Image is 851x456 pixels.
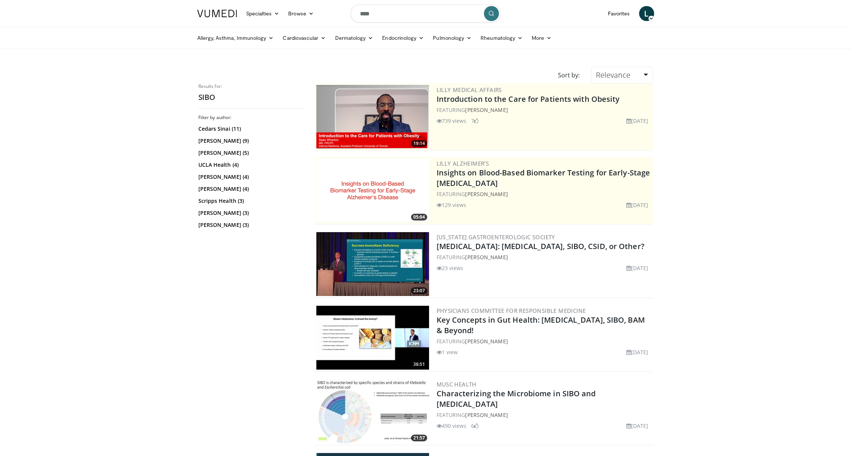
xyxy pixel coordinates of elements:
a: [PERSON_NAME] [465,411,508,418]
a: [PERSON_NAME] [465,106,508,113]
div: Sort by: [552,67,585,83]
a: Endocrinology [378,30,428,45]
a: Introduction to the Care for Patients with Obesity [437,94,620,104]
a: [PERSON_NAME] (3) [198,221,302,229]
a: Browse [284,6,318,21]
img: 39f6f097-be84-4196-84ef-79b84c21ebc0.300x170_q85_crop-smart_upscale.jpg [316,232,429,296]
a: [PERSON_NAME] (4) [198,185,302,193]
li: [DATE] [626,264,648,272]
a: MUSC Health [437,381,476,388]
a: Cedars Sinai (11) [198,125,302,133]
a: [PERSON_NAME] (9) [198,137,302,145]
h3: Filter by author: [198,115,304,121]
a: [PERSON_NAME] (3) [198,209,302,217]
img: 89d2bcdb-a0e3-4b93-87d8-cca2ef42d978.png.300x170_q85_crop-smart_upscale.png [316,159,429,222]
a: Relevance [591,67,653,83]
span: 38:51 [411,361,427,368]
span: 05:04 [411,214,427,220]
a: Scripps Health (3) [198,197,302,205]
a: [PERSON_NAME] [465,190,508,198]
a: Lilly Alzheimer’s [437,160,489,167]
a: Specialties [242,6,284,21]
a: [PERSON_NAME] [465,338,508,345]
a: Favorites [603,6,635,21]
li: 739 views [437,117,467,125]
div: FEATURING [437,411,651,419]
a: Key Concepts in Gut Health: [MEDICAL_DATA], SIBO, BAM & Beyond! [437,315,645,335]
li: [DATE] [626,201,648,209]
img: d630f8c3-871f-4f37-8698-e1b3b19c6967.300x170_q85_crop-smart_upscale.jpg [316,306,429,370]
a: [PERSON_NAME] [465,254,508,261]
div: FEATURING [437,253,651,261]
a: Dermatology [331,30,378,45]
span: Relevance [596,70,630,80]
a: L [639,6,654,21]
img: 84bb264f-520f-4c23-9bee-a88b579ee681.300x170_q85_crop-smart_upscale.jpg [316,379,429,443]
div: FEATURING [437,190,651,198]
a: Cardiovascular [278,30,330,45]
a: [PERSON_NAME] (5) [198,149,302,157]
span: 21:57 [411,435,427,441]
div: FEATURING [437,106,651,114]
a: 23:07 [316,232,429,296]
a: Characterizing the Microbiome in SIBO and [MEDICAL_DATA] [437,388,596,409]
a: Physicians Committee for Responsible Medicine [437,307,586,314]
a: [PERSON_NAME] (4) [198,173,302,181]
p: Results for: [198,83,304,89]
img: acc2e291-ced4-4dd5-b17b-d06994da28f3.png.300x170_q85_crop-smart_upscale.png [316,85,429,149]
li: 1 view [437,348,458,356]
a: More [527,30,556,45]
a: Allergy, Asthma, Immunology [193,30,278,45]
li: 7 [471,117,479,125]
a: [US_STATE] Gastroenterologic Society [437,233,555,241]
li: [DATE] [626,117,648,125]
a: Lilly Medical Affairs [437,86,502,94]
img: VuMedi Logo [197,10,237,17]
div: FEATURING [437,337,651,345]
a: UCLA Health (4) [198,161,302,169]
li: 129 views [437,201,467,209]
a: [MEDICAL_DATA]: [MEDICAL_DATA], SIBO, CSID, or Other? [437,241,644,251]
span: 23:07 [411,287,427,294]
li: [DATE] [626,348,648,356]
a: Pulmonology [428,30,476,45]
a: 38:51 [316,306,429,370]
h2: SIBO [198,92,304,102]
a: 21:57 [316,379,429,443]
a: Insights on Blood-Based Biomarker Testing for Early-Stage [MEDICAL_DATA] [437,168,650,188]
li: 490 views [437,422,467,430]
span: 19:14 [411,140,427,147]
a: 19:14 [316,85,429,149]
li: 23 views [437,264,464,272]
a: 05:04 [316,159,429,222]
a: Rheumatology [476,30,527,45]
input: Search topics, interventions [351,5,501,23]
li: 6 [471,422,479,430]
li: [DATE] [626,422,648,430]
